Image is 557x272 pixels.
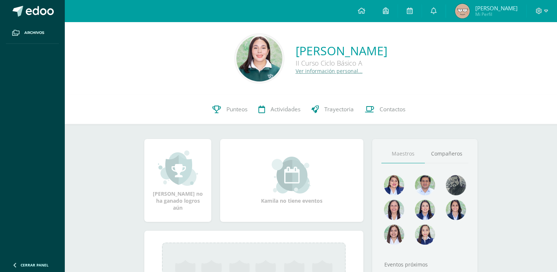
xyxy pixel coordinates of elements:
div: Kamila no tiene eventos [255,157,329,204]
a: [PERSON_NAME] [296,43,387,59]
div: [PERSON_NAME] no ha ganado logros aún [152,150,204,211]
a: Punteos [207,95,253,124]
span: Trayectoria [324,105,354,113]
a: Archivos [6,22,59,44]
a: Contactos [359,95,411,124]
span: Cerrar panel [21,262,49,268]
img: 1e7bfa517bf798cc96a9d855bf172288.png [415,175,435,195]
span: Archivos [24,30,44,36]
span: Actividades [271,105,300,113]
a: Maestros [381,144,425,163]
div: II Curso Ciclo Básico A [296,59,387,67]
a: Actividades [253,95,306,124]
span: Punteos [226,105,247,113]
a: Compañeros [425,144,468,163]
img: ff7d6cc2b131d30812aac0cce7a9365b.png [236,35,282,81]
img: cc3a47114ec549f5acc0a5e2bcb9fd2f.png [455,4,470,18]
img: d4e0c534ae446c0d00535d3bb96704e9.png [446,200,466,220]
span: Contactos [380,105,405,113]
img: event_small.png [272,157,312,193]
span: Mi Perfil [475,11,518,17]
img: 1be4a43e63524e8157c558615cd4c825.png [384,224,404,245]
img: achievement_small.png [158,150,198,186]
a: Trayectoria [306,95,359,124]
img: e0582db7cc524a9960c08d03de9ec803.png [415,224,435,245]
img: 135afc2e3c36cc19cf7f4a6ffd4441d1.png [384,175,404,195]
img: 421193c219fb0d09e137c3cdd2ddbd05.png [415,200,435,220]
a: Ver información personal... [296,67,363,74]
img: 78f4197572b4db04b380d46154379998.png [384,200,404,220]
span: [PERSON_NAME] [475,4,518,12]
img: 4179e05c207095638826b52d0d6e7b97.png [446,175,466,195]
div: Eventos próximos [381,261,468,268]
